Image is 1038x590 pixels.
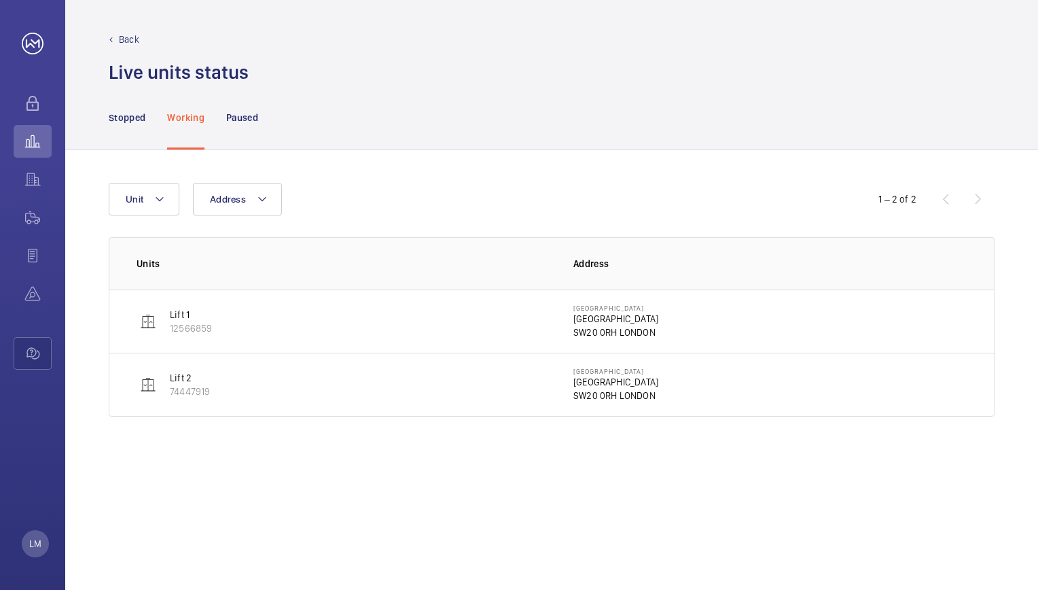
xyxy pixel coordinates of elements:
span: Address [210,194,246,205]
p: [GEOGRAPHIC_DATA] [573,304,658,312]
p: SW20 0RH LONDON [573,389,658,402]
button: Unit [109,183,179,215]
div: 1 – 2 of 2 [878,192,916,206]
h1: Live units status [109,60,249,85]
p: Working [167,111,204,124]
img: elevator.svg [140,377,156,393]
p: Lift 2 [170,371,210,385]
button: Address [193,183,282,215]
p: [GEOGRAPHIC_DATA] [573,375,658,389]
p: Units [137,257,552,271]
p: Stopped [109,111,145,124]
p: Paused [226,111,258,124]
p: SW20 0RH LONDON [573,326,658,339]
p: 12566859 [170,322,212,335]
p: LM [29,537,41,551]
p: Address [573,257,967,271]
p: Lift 1 [170,308,212,322]
p: Back [119,33,139,46]
span: Unit [126,194,143,205]
p: 74447919 [170,385,210,398]
img: elevator.svg [140,313,156,330]
p: [GEOGRAPHIC_DATA] [573,312,658,326]
p: [GEOGRAPHIC_DATA] [573,367,658,375]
